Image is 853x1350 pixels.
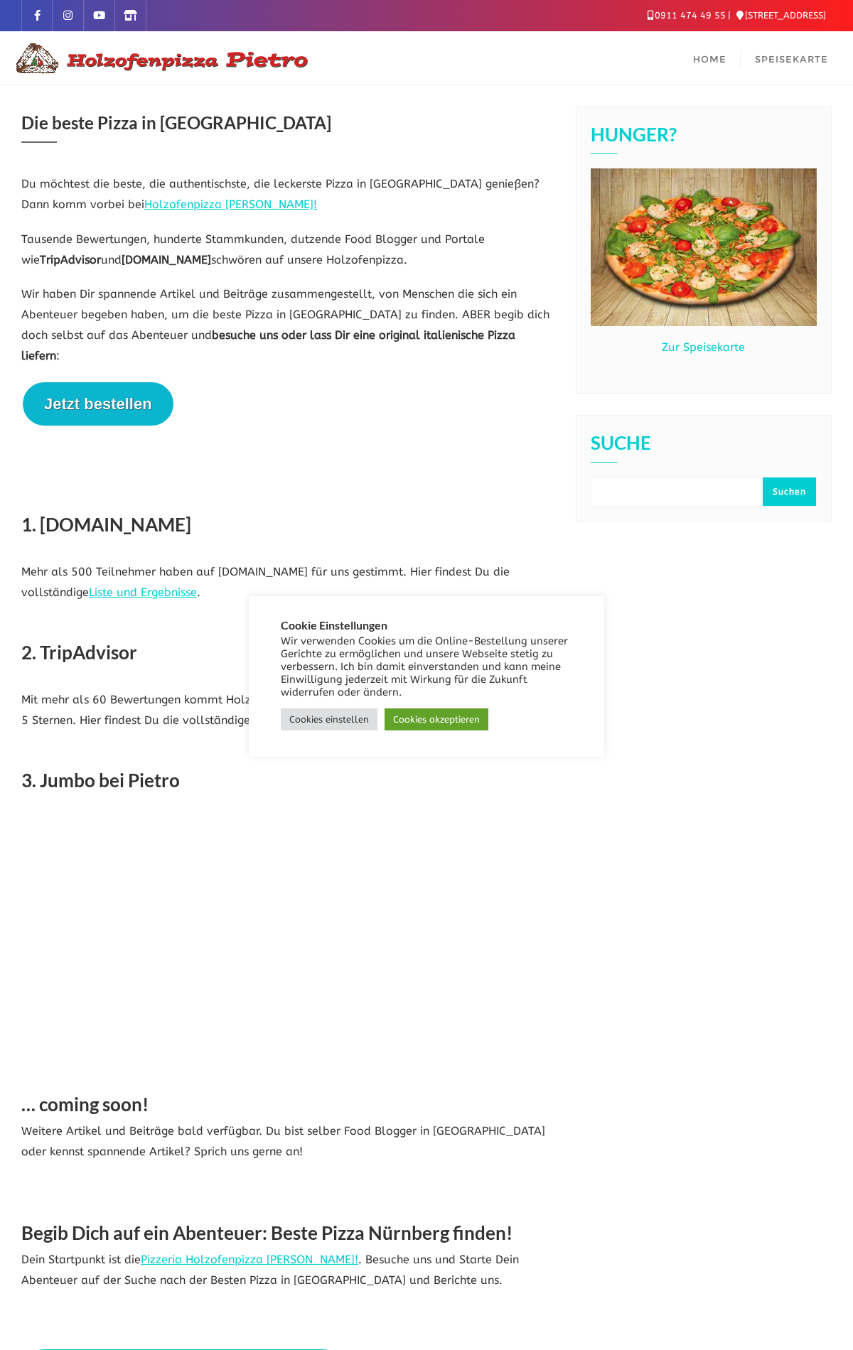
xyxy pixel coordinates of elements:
img: Logo [11,41,309,75]
p: Du möchtest die beste, die authentischste, die leckerste Pizza in [GEOGRAPHIC_DATA] genießen? Dan... [21,174,554,215]
b: TripAdvisor [40,253,101,266]
h2: … coming soon! [21,1091,554,1122]
button: Suchen [763,477,816,506]
h2: Hunger? [591,125,817,154]
a: [STREET_ADDRESS] [736,10,826,21]
span: Speisekarte [755,53,828,65]
iframe: YouTube video player [21,818,419,1042]
span: Home [693,53,726,65]
a: 0911 474 49 55 [648,10,726,21]
a: Cookies einstellen [281,708,377,730]
h2: Suche [591,433,817,463]
p: Mit mehr als 60 Bewertungen kommt Holzofenpizza [PERSON_NAME] auf TripAdvisor auf 4,5 von 5 Stern... [21,690,554,731]
div: Wir verwenden Cookies um die Online-Bestellung unserer Gerichte zu ermöglichen und unsere Webseit... [281,635,572,699]
h5: Cookie Einstellungen [281,619,572,632]
b: besuche uns oder lass Dir eine original italienische Pizza liefern [21,328,515,362]
a: Pizzeria Holzofenpizza [PERSON_NAME]! [141,1253,358,1266]
p: Weitere Artikel und Beiträge bald verfügbar. Du bist selber Food Blogger in [GEOGRAPHIC_DATA] ode... [21,1121,554,1162]
a: Zur Speisekarte [662,340,745,354]
button: Jetzt bestellen [23,382,173,426]
h3: Die beste Pizza in [GEOGRAPHIC_DATA] [21,107,554,143]
a: Cookies akzeptieren [385,708,488,730]
p: Dein Startpunkt ist die . Besuche uns und Starte Dein Abenteuer auf der Suche nach der Besten Piz... [21,1250,554,1291]
h2: 3. Jumbo bei Pietro [21,767,554,798]
b: [DOMAIN_NAME] [122,253,211,266]
a: Home [679,31,741,85]
p: Wir haben Dir spannende Artikel und Beiträge zusammengestellt, von Menschen die sich ein Abenteue... [21,284,554,366]
p: Mehr als 500 Teilnehmer haben auf [DOMAIN_NAME] für uns gestimmt. Hier findest Du die vollständige . [21,562,554,603]
h2: Begib Dich auf ein Abenteuer: Beste Pizza Nürnberg finden! [21,1219,554,1251]
p: Tausende Bewertungen, hunderte Stammkunden, dutzende Food Blogger und Portale wie und schwören au... [21,229,554,271]
a: Speisekarte [741,31,842,85]
a: Liste und Ergebnisse [89,585,197,599]
h2: 2. TripAdvisor [21,639,554,670]
h2: 1. [DOMAIN_NAME] [21,511,554,542]
a: Holzofenpizza [PERSON_NAME]! [144,198,317,211]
